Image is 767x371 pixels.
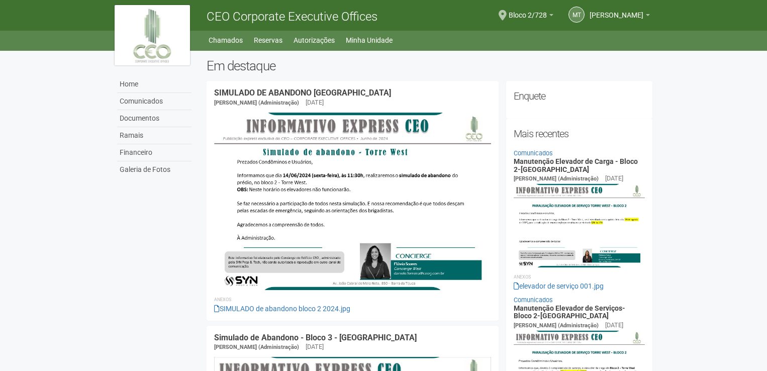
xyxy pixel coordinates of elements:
span: [PERSON_NAME] (Administração) [514,175,599,182]
h2: Enquete [514,88,645,104]
li: Anexos [514,272,645,282]
a: Chamados [209,33,243,47]
a: Minha Unidade [346,33,393,47]
a: Reservas [254,33,282,47]
a: Manutenção Elevador de Serviços- Bloco 2-[GEOGRAPHIC_DATA] [514,304,625,320]
div: [DATE] [306,342,324,351]
a: Ramais [117,127,191,144]
div: [DATE] [605,321,623,330]
a: MT [568,7,585,23]
img: logo.jpg [115,5,190,65]
a: Simulado de Abandono - Bloco 3 - [GEOGRAPHIC_DATA] [214,333,417,342]
a: elevador de serviço 001.jpg [514,282,604,290]
a: Documentos [117,110,191,127]
a: [PERSON_NAME] [590,13,650,21]
a: SIMULADO DE ABANDONO [GEOGRAPHIC_DATA] [214,88,391,98]
a: Comunicados [514,149,553,157]
span: CEO Corporate Executive Offices [207,10,377,24]
a: Bloco 2/728 [509,13,553,21]
li: Anexos [214,295,491,304]
img: elevador%20de%20servi%C3%A7o%20001.jpg [514,183,645,267]
a: Comunicados [117,93,191,110]
span: [PERSON_NAME] (Administração) [214,100,299,106]
a: SIMULADO de abandono bloco 2 2024.jpg [214,305,350,313]
h2: Mais recentes [514,126,645,141]
span: [PERSON_NAME] (Administração) [514,322,599,329]
span: Bloco 2/728 [509,2,547,19]
a: Financeiro [117,144,191,161]
a: Autorizações [294,33,335,47]
a: Galeria de Fotos [117,161,191,178]
a: Manutenção Elevador de Carga - Bloco 2-[GEOGRAPHIC_DATA] [514,157,638,173]
span: [PERSON_NAME] (Administração) [214,344,299,350]
div: [DATE] [306,98,324,107]
h2: Em destaque [207,58,652,73]
a: Comunicados [514,296,553,304]
a: Home [117,76,191,93]
span: MARCO TADEU DOS SANTOS DOMINGUES [590,2,643,19]
div: [DATE] [605,174,623,183]
img: SIMULADO%20de%20abandono%20bloco%202%202024.jpg [214,113,491,290]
